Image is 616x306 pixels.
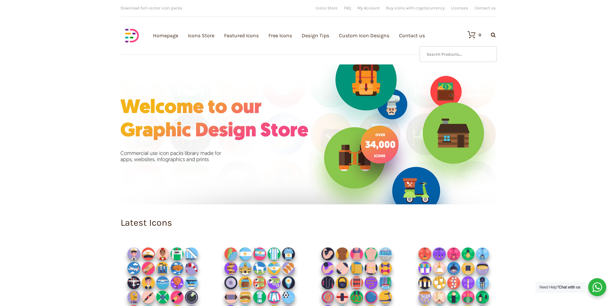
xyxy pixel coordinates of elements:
[461,31,481,39] a: 0
[121,64,496,204] img: Graphic-design-store.jpg
[451,6,468,10] a: Licenses
[479,33,481,37] div: 0
[121,6,182,10] span: Download full vector icon packs
[539,285,580,289] span: Need Help?
[559,285,580,289] strong: Chat with us
[475,6,496,10] a: Contact us
[316,6,338,10] a: Icons Store
[357,6,380,10] a: My Account
[344,6,351,10] a: FAQ
[121,218,496,228] h1: Latest Icons
[386,6,445,10] a: Buy icons with cryptocurrency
